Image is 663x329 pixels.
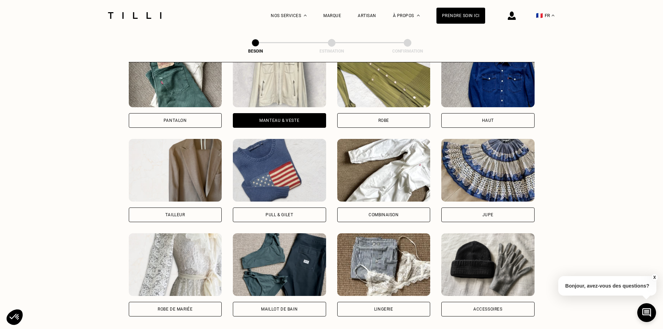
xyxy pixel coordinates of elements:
[323,13,341,18] a: Marque
[221,49,290,54] div: Besoin
[441,139,535,202] img: Tilli retouche votre Jupe
[482,118,494,123] div: Haut
[233,233,326,296] img: Tilli retouche votre Maillot de bain
[105,12,164,19] img: Logo du service de couturière Tilli
[473,307,503,311] div: Accessoires
[165,213,185,217] div: Tailleur
[297,49,366,54] div: Estimation
[508,11,516,20] img: icône connexion
[337,45,431,107] img: Tilli retouche votre Robe
[552,15,554,16] img: menu déroulant
[233,45,326,107] img: Tilli retouche votre Manteau & Veste
[441,45,535,107] img: Tilli retouche votre Haut
[441,233,535,296] img: Tilli retouche votre Accessoires
[369,213,399,217] div: Combinaison
[482,213,494,217] div: Jupe
[373,49,442,54] div: Confirmation
[164,118,187,123] div: Pantalon
[304,15,307,16] img: Menu déroulant
[266,213,293,217] div: Pull & gilet
[158,307,192,311] div: Robe de mariée
[378,118,389,123] div: Robe
[337,233,431,296] img: Tilli retouche votre Lingerie
[374,307,393,311] div: Lingerie
[651,274,658,281] button: X
[536,12,543,19] span: 🇫🇷
[358,13,376,18] a: Artisan
[129,233,222,296] img: Tilli retouche votre Robe de mariée
[129,139,222,202] img: Tilli retouche votre Tailleur
[417,15,420,16] img: Menu déroulant à propos
[261,307,298,311] div: Maillot de bain
[558,276,656,296] p: Bonjour, avez-vous des questions?
[436,8,485,24] a: Prendre soin ici
[129,45,222,107] img: Tilli retouche votre Pantalon
[337,139,431,202] img: Tilli retouche votre Combinaison
[233,139,326,202] img: Tilli retouche votre Pull & gilet
[259,118,299,123] div: Manteau & Veste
